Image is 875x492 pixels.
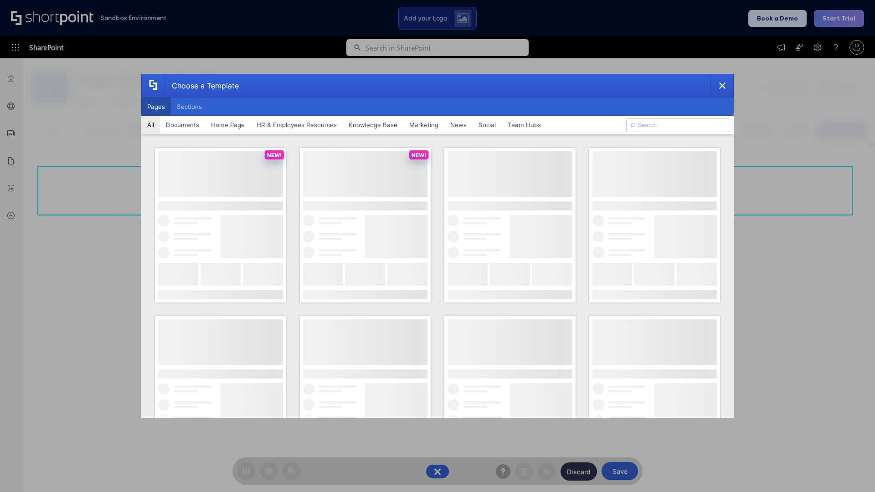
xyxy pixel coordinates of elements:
div: template selector [141,74,734,418]
button: Team Hubs [502,116,547,134]
button: Marketing [403,116,444,134]
div: Choose a Template [165,74,239,97]
button: News [444,116,473,134]
button: Documents [160,116,205,134]
button: Knowledge Base [343,116,403,134]
button: Social [473,116,502,134]
p: NEW! [412,152,426,159]
button: Pages [141,97,171,116]
button: Sections [171,97,208,116]
button: Home Page [205,116,251,134]
input: Search [626,118,730,132]
button: All [141,116,160,134]
iframe: Chat Widget [829,448,875,492]
button: HR & Employees Resources [251,116,343,134]
p: NEW! [267,152,282,159]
